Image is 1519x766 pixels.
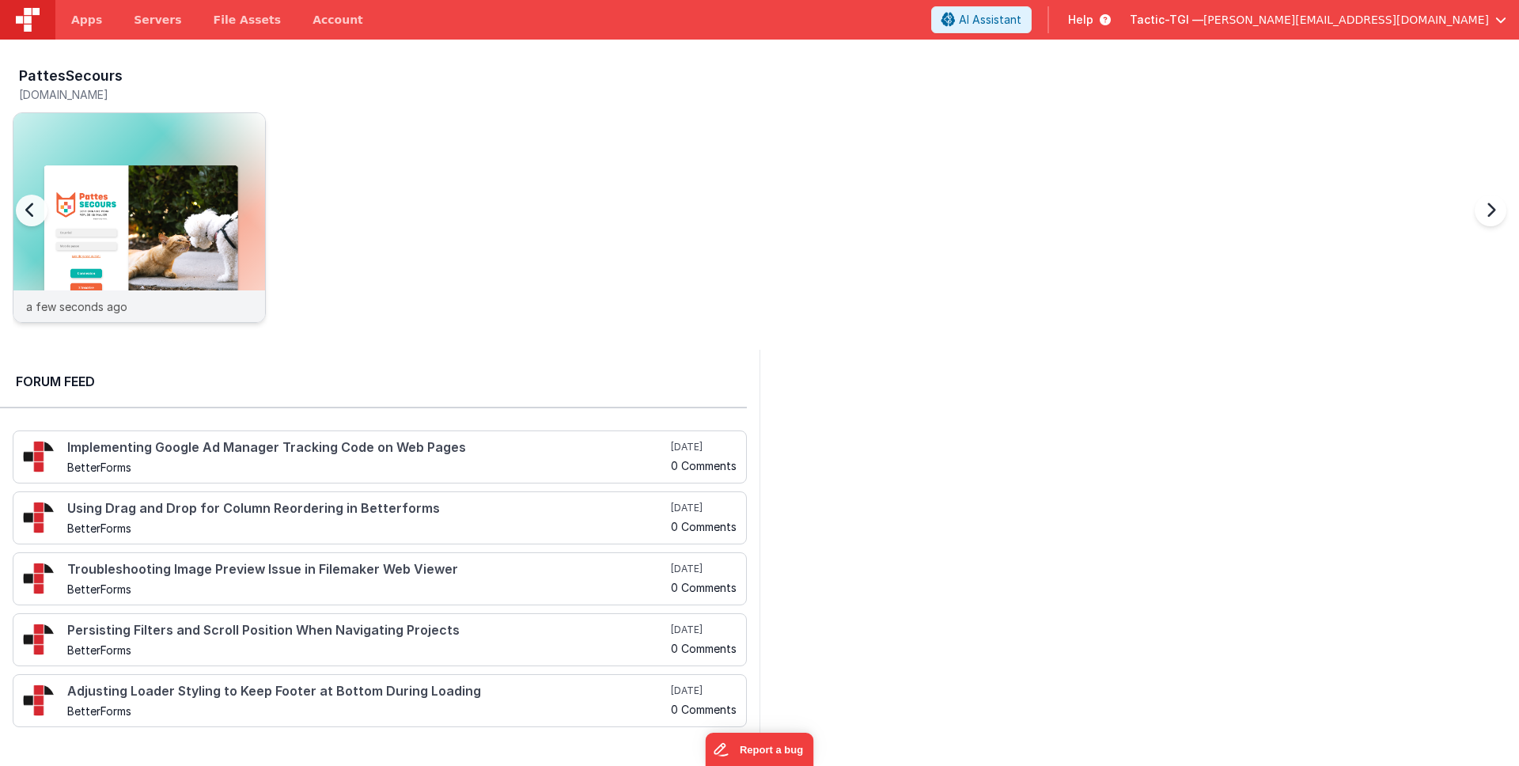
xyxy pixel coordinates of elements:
img: 295_2.png [23,684,55,716]
h4: Adjusting Loader Styling to Keep Footer at Bottom During Loading [67,684,668,699]
h5: [DATE] [671,684,737,697]
a: Persisting Filters and Scroll Position When Navigating Projects BetterForms [DATE] 0 Comments [13,613,747,666]
img: 295_2.png [23,624,55,655]
h4: Persisting Filters and Scroll Position When Navigating Projects [67,624,668,638]
h5: BetterForms [67,522,668,534]
span: Apps [71,12,102,28]
iframe: Marker.io feedback button [706,733,814,766]
h5: BetterForms [67,583,668,595]
span: AI Assistant [959,12,1021,28]
button: Tactic-TGI — [PERSON_NAME][EMAIL_ADDRESS][DOMAIN_NAME] [1130,12,1506,28]
h5: [DATE] [671,563,737,575]
h3: PattesSecours [19,68,123,84]
button: AI Assistant [931,6,1032,33]
h4: Troubleshooting Image Preview Issue in Filemaker Web Viewer [67,563,668,577]
a: Implementing Google Ad Manager Tracking Code on Web Pages BetterForms [DATE] 0 Comments [13,430,747,483]
span: Help [1068,12,1093,28]
img: 295_2.png [23,563,55,594]
h5: BetterForms [67,644,668,656]
h5: BetterForms [67,705,668,717]
img: 295_2.png [23,502,55,533]
h5: 0 Comments [671,460,737,472]
h4: Using Drag and Drop for Column Reordering in Betterforms [67,502,668,516]
span: Servers [134,12,181,28]
a: Troubleshooting Image Preview Issue in Filemaker Web Viewer BetterForms [DATE] 0 Comments [13,552,747,605]
a: Using Drag and Drop for Column Reordering in Betterforms BetterForms [DATE] 0 Comments [13,491,747,544]
img: 295_2.png [23,441,55,472]
h5: BetterForms [67,461,668,473]
span: Tactic-TGI — [1130,12,1203,28]
h5: [DATE] [671,502,737,514]
h5: 0 Comments [671,703,737,715]
a: Adjusting Loader Styling to Keep Footer at Bottom During Loading BetterForms [DATE] 0 Comments [13,674,747,727]
h5: 0 Comments [671,643,737,654]
span: File Assets [214,12,282,28]
span: [PERSON_NAME][EMAIL_ADDRESS][DOMAIN_NAME] [1203,12,1489,28]
h4: Implementing Google Ad Manager Tracking Code on Web Pages [67,441,668,455]
h5: [DATE] [671,624,737,636]
h5: [DATE] [671,441,737,453]
h2: Forum Feed [16,372,731,391]
h5: 0 Comments [671,582,737,593]
h5: [DOMAIN_NAME] [19,89,266,100]
h5: 0 Comments [671,521,737,533]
